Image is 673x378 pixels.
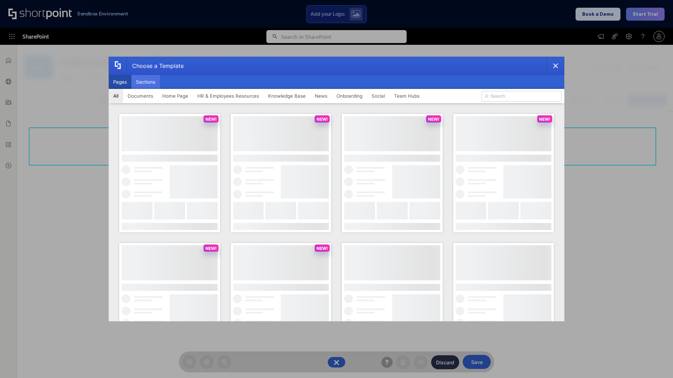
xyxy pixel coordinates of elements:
[332,89,367,103] button: Onboarding
[109,89,123,103] button: All
[109,75,131,89] button: Pages
[264,89,310,103] button: Knowledge Base
[317,117,328,122] p: NEW!
[193,89,264,103] button: HR & Employees Resources
[428,117,439,122] p: NEW!
[123,89,158,103] button: Documents
[127,57,184,75] div: Choose a Template
[638,344,673,378] iframe: Chat Widget
[205,117,217,122] p: NEW!
[205,246,217,251] p: NEW!
[131,75,160,89] button: Sections
[317,246,328,251] p: NEW!
[367,89,389,103] button: Social
[539,117,550,122] p: NEW!
[389,89,424,103] button: Team Hubs
[109,57,564,321] div: template selector
[158,89,193,103] button: Home Page
[482,91,562,101] input: Search
[310,89,332,103] button: News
